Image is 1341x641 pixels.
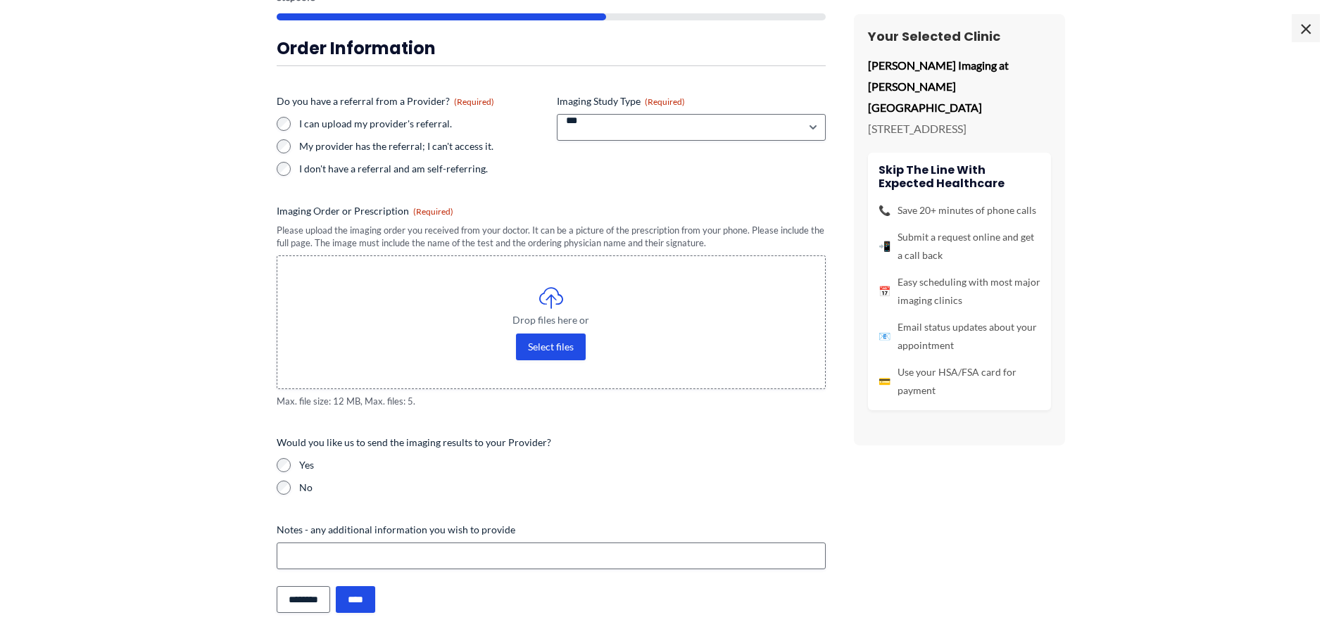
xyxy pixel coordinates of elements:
[868,118,1051,139] p: [STREET_ADDRESS]
[879,363,1040,400] li: Use your HSA/FSA card for payment
[645,96,685,107] span: (Required)
[879,273,1040,310] li: Easy scheduling with most major imaging clinics
[516,334,586,360] button: select files, imaging order or prescription(required)
[879,163,1040,190] h4: Skip the line with Expected Healthcare
[413,206,453,217] span: (Required)
[879,372,890,391] span: 💳
[299,481,826,495] label: No
[277,94,494,108] legend: Do you have a referral from a Provider?
[879,237,890,255] span: 📲
[277,436,551,450] legend: Would you like us to send the imaging results to your Provider?
[299,458,826,472] label: Yes
[879,201,890,220] span: 📞
[868,55,1051,118] p: [PERSON_NAME] Imaging at [PERSON_NAME][GEOGRAPHIC_DATA]
[879,228,1040,265] li: Submit a request online and get a call back
[277,204,826,218] label: Imaging Order or Prescription
[868,28,1051,44] h3: Your Selected Clinic
[879,318,1040,355] li: Email status updates about your appointment
[299,139,546,153] label: My provider has the referral; I can't access it.
[879,282,890,300] span: 📅
[299,162,546,176] label: I don't have a referral and am self-referring.
[454,96,494,107] span: (Required)
[277,37,826,59] h3: Order Information
[306,315,797,325] span: Drop files here or
[299,117,546,131] label: I can upload my provider's referral.
[277,523,826,537] label: Notes - any additional information you wish to provide
[277,224,826,250] div: Please upload the imaging order you received from your doctor. It can be a picture of the prescri...
[277,395,826,408] span: Max. file size: 12 MB, Max. files: 5.
[557,94,826,108] label: Imaging Study Type
[879,327,890,345] span: 📧
[1292,14,1320,42] span: ×
[879,201,1040,220] li: Save 20+ minutes of phone calls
